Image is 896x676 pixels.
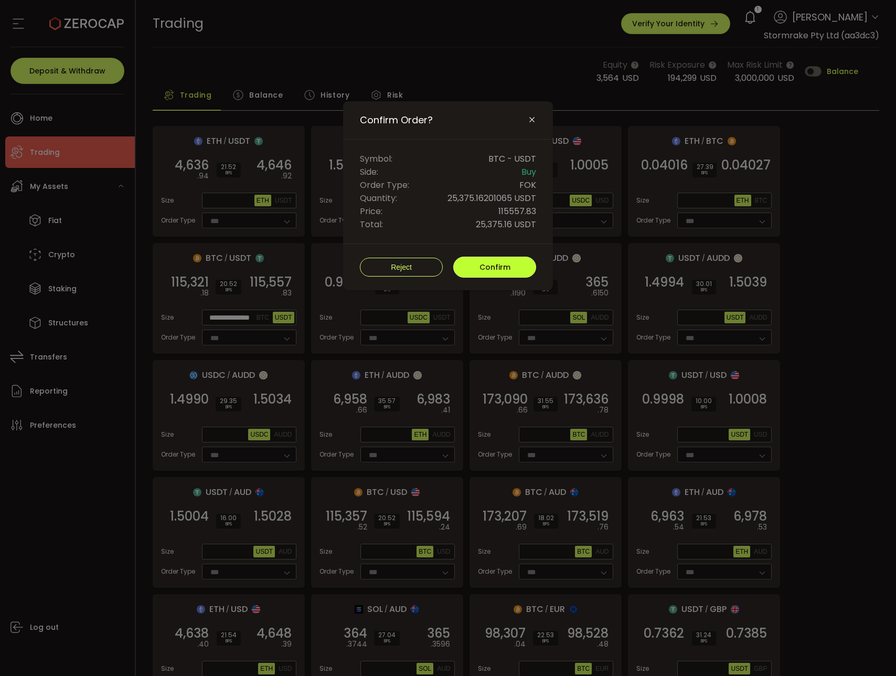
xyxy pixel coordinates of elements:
span: Confirm [479,262,510,272]
iframe: Chat Widget [771,563,896,676]
button: Close [528,115,536,125]
span: Buy [521,165,536,178]
span: 25,375.16201065 USDT [447,192,536,205]
button: Confirm [453,257,536,278]
span: Quantity: [360,192,397,205]
span: BTC - USDT [488,152,536,165]
span: 115557.83 [498,205,536,218]
span: 25,375.16 USDT [476,218,536,231]
span: FOK [519,178,536,192]
span: Reject [391,263,412,271]
div: Confirm Order? [343,101,553,290]
span: Side: [360,165,378,178]
span: Price: [360,205,382,218]
span: Symbol: [360,152,392,165]
span: Order Type: [360,178,409,192]
button: Reject [360,258,443,277]
span: Confirm Order? [360,114,433,126]
span: Total: [360,218,383,231]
